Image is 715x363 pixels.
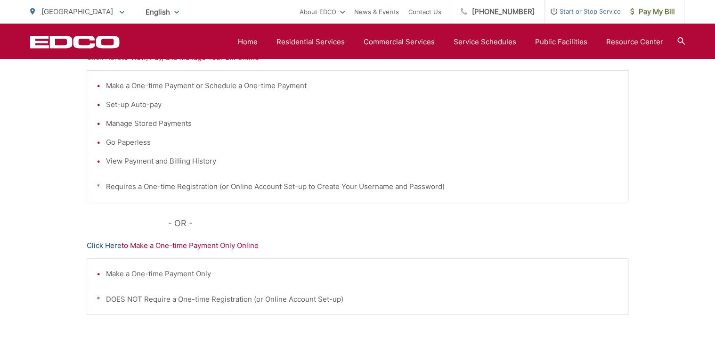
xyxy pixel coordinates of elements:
[354,6,399,17] a: News & Events
[606,36,663,48] a: Resource Center
[364,36,435,48] a: Commercial Services
[41,7,113,16] span: [GEOGRAPHIC_DATA]
[106,99,618,110] li: Set-up Auto-pay
[454,36,516,48] a: Service Schedules
[30,35,120,49] a: EDCD logo. Return to the homepage.
[97,294,618,305] p: * DOES NOT Require a One-time Registration (or Online Account Set-up)
[106,80,618,91] li: Make a One-time Payment or Schedule a One-time Payment
[276,36,345,48] a: Residential Services
[87,240,628,251] p: to Make a One-time Payment Only Online
[630,6,675,17] span: Pay My Bill
[238,36,258,48] a: Home
[300,6,345,17] a: About EDCO
[138,4,186,20] span: English
[168,216,629,231] p: - OR -
[106,268,618,280] li: Make a One-time Payment Only
[106,118,618,129] li: Manage Stored Payments
[97,181,618,192] p: * Requires a One-time Registration (or Online Account Set-up to Create Your Username and Password)
[408,6,441,17] a: Contact Us
[106,137,618,148] li: Go Paperless
[106,156,618,167] li: View Payment and Billing History
[535,36,587,48] a: Public Facilities
[87,240,122,251] a: Click Here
